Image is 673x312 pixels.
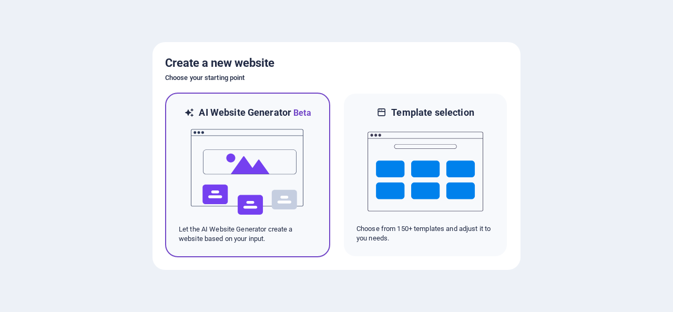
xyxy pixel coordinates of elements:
[165,72,508,84] h6: Choose your starting point
[165,55,508,72] h5: Create a new website
[291,108,311,118] span: Beta
[391,106,474,119] h6: Template selection
[165,93,330,257] div: AI Website GeneratorBetaaiLet the AI Website Generator create a website based on your input.
[179,225,317,244] p: Let the AI Website Generator create a website based on your input.
[356,224,494,243] p: Choose from 150+ templates and adjust it to you needs.
[343,93,508,257] div: Template selectionChoose from 150+ templates and adjust it to you needs.
[199,106,311,119] h6: AI Website Generator
[190,119,305,225] img: ai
